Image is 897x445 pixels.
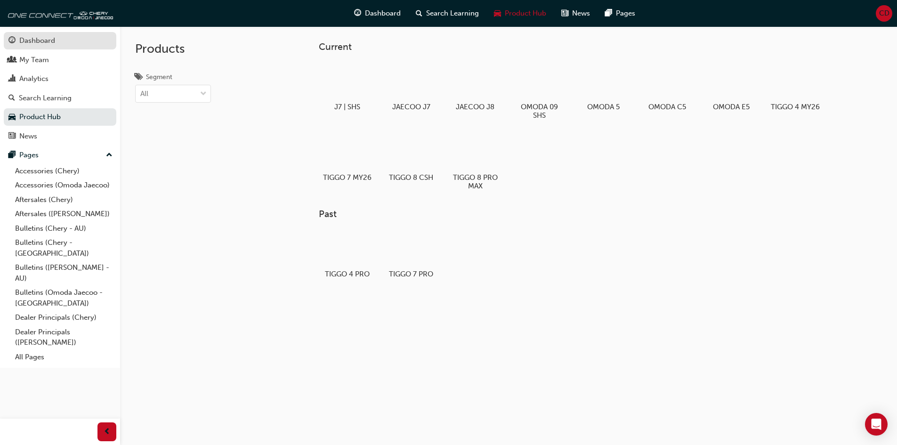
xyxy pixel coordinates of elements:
[515,103,564,120] h5: OMODA 09 SHS
[876,5,892,22] button: CD
[319,60,375,114] a: J7 | SHS
[347,4,408,23] a: guage-iconDashboard
[146,73,172,82] div: Segment
[19,35,55,46] div: Dashboard
[11,193,116,207] a: Aftersales (Chery)
[8,94,15,103] span: search-icon
[135,73,142,82] span: tags-icon
[8,113,16,121] span: car-icon
[383,227,439,282] a: TIGGO 7 PRO
[416,8,422,19] span: search-icon
[8,75,16,83] span: chart-icon
[323,103,372,111] h5: J7 | SHS
[505,8,546,19] span: Product Hub
[323,173,372,182] h5: TIGGO 7 MY26
[561,8,568,19] span: news-icon
[554,4,598,23] a: news-iconNews
[598,4,643,23] a: pages-iconPages
[703,60,760,114] a: OMODA E5
[572,8,590,19] span: News
[11,164,116,178] a: Accessories (Chery)
[200,88,207,100] span: down-icon
[451,173,500,190] h5: TIGGO 8 PRO MAX
[19,131,37,142] div: News
[4,32,116,49] a: Dashboard
[616,8,635,19] span: Pages
[11,325,116,350] a: Dealer Principals ([PERSON_NAME])
[387,270,436,278] h5: TIGGO 7 PRO
[11,178,116,193] a: Accessories (Omoda Jaecoo)
[8,37,16,45] span: guage-icon
[4,108,116,126] a: Product Hub
[319,227,375,282] a: TIGGO 4 PRO
[11,207,116,221] a: Aftersales ([PERSON_NAME])
[11,310,116,325] a: Dealer Principals (Chery)
[575,60,631,114] a: OMODA 5
[365,8,401,19] span: Dashboard
[579,103,628,111] h5: OMODA 5
[643,103,692,111] h5: OMODA C5
[771,103,820,111] h5: TIGGO 4 MY26
[767,60,824,114] a: TIGGO 4 MY26
[605,8,612,19] span: pages-icon
[387,173,436,182] h5: TIGGO 8 CSH
[8,132,16,141] span: news-icon
[4,70,116,88] a: Analytics
[4,51,116,69] a: My Team
[4,146,116,164] button: Pages
[11,221,116,236] a: Bulletins (Chery - AU)
[447,60,503,114] a: JAECOO J8
[879,8,889,19] span: CD
[511,60,567,123] a: OMODA 09 SHS
[865,413,888,436] div: Open Intercom Messenger
[383,130,439,185] a: TIGGO 8 CSH
[383,60,439,114] a: JAECOO J7
[408,4,486,23] a: search-iconSearch Learning
[19,73,48,84] div: Analytics
[106,149,113,162] span: up-icon
[707,103,756,111] h5: OMODA E5
[323,270,372,278] h5: TIGGO 4 PRO
[354,8,361,19] span: guage-icon
[447,130,503,194] a: TIGGO 8 PRO MAX
[104,426,111,438] span: prev-icon
[451,103,500,111] h5: JAECOO J8
[19,150,39,161] div: Pages
[4,89,116,107] a: Search Learning
[19,93,72,104] div: Search Learning
[494,8,501,19] span: car-icon
[11,235,116,260] a: Bulletins (Chery - [GEOGRAPHIC_DATA])
[11,350,116,364] a: All Pages
[387,103,436,111] h5: JAECOO J7
[319,130,375,185] a: TIGGO 7 MY26
[4,128,116,145] a: News
[8,151,16,160] span: pages-icon
[11,260,116,285] a: Bulletins ([PERSON_NAME] - AU)
[486,4,554,23] a: car-iconProduct Hub
[319,41,854,52] h3: Current
[135,41,211,57] h2: Products
[11,285,116,310] a: Bulletins (Omoda Jaecoo - [GEOGRAPHIC_DATA])
[426,8,479,19] span: Search Learning
[140,89,148,99] div: All
[319,209,854,219] h3: Past
[8,56,16,65] span: people-icon
[4,30,116,146] button: DashboardMy TeamAnalyticsSearch LearningProduct HubNews
[5,4,113,23] img: oneconnect
[639,60,695,114] a: OMODA C5
[19,55,49,65] div: My Team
